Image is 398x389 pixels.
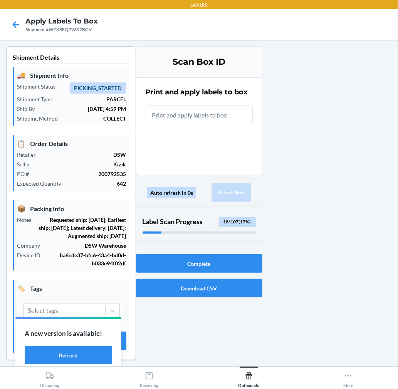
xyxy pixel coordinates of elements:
p: Shipping Method [17,114,64,122]
span: 📋 [17,138,25,149]
p: 642 [67,179,126,188]
p: Device ID [17,251,47,259]
h3: Scan Box ID [146,56,253,68]
p: Packing Info [17,203,126,214]
div: Select tags [28,306,58,316]
p: Shipment Type [17,95,58,103]
div: Outbounds [238,369,259,388]
p: COLLECT [64,114,126,122]
div: Unloading [40,369,59,388]
p: Requested ship: [DATE]; Earliest ship: [DATE]; Latest delivery: [DATE]; Augmented ship: [DATE] [37,216,126,240]
p: Kizik [37,160,126,168]
div: More [343,369,353,388]
p: Retailer [17,151,42,159]
p: Expected Quantity [17,179,67,188]
span: PICKING_STARTED [70,82,126,94]
p: Shipment Status [17,82,62,91]
div: Shipment #WTK8EQ7WK7BGV [25,26,98,33]
button: Receiving [99,367,199,388]
button: Complete [136,254,262,273]
button: Refresh Now [212,183,251,202]
p: 200792535 [35,170,126,178]
span: 🚚 [17,70,25,80]
p: Order Details [17,138,126,149]
button: Outbounds [199,367,299,388]
p: Shipment Info [17,70,126,80]
p: [DATE] 4:59 PM [41,105,126,113]
p: Label Scan Progress [143,216,203,227]
p: PARCEL [58,95,126,103]
input: Print and apply labels to box [146,106,253,124]
div: 18 / 107 ( 17 %) [219,217,256,227]
p: Ship By [17,105,41,113]
div: Auto refresh in 0s [147,187,196,198]
p: Company [17,241,46,250]
p: DSW [42,151,126,159]
p: Tags [17,283,126,293]
p: LAX1RS [191,2,208,8]
p: A new version is available! [25,329,112,339]
p: Shipment Details [13,53,129,64]
button: Refresh [25,346,112,364]
div: Receiving [140,369,158,388]
p: Notes [17,216,37,224]
p: PO # [17,170,35,178]
button: More [299,367,398,388]
button: Download CSV [136,279,262,297]
h4: Apply Labels to Box [25,16,98,26]
h2: Print and apply labels to box [146,87,248,97]
p: Seller [17,160,37,168]
p: ba6ede37-bfc6-43a4-bd0d-b033e94f02df [47,251,126,267]
p: DSW Warehouse [46,241,126,250]
span: 🏷️ [17,283,25,293]
span: 📦 [17,203,25,214]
